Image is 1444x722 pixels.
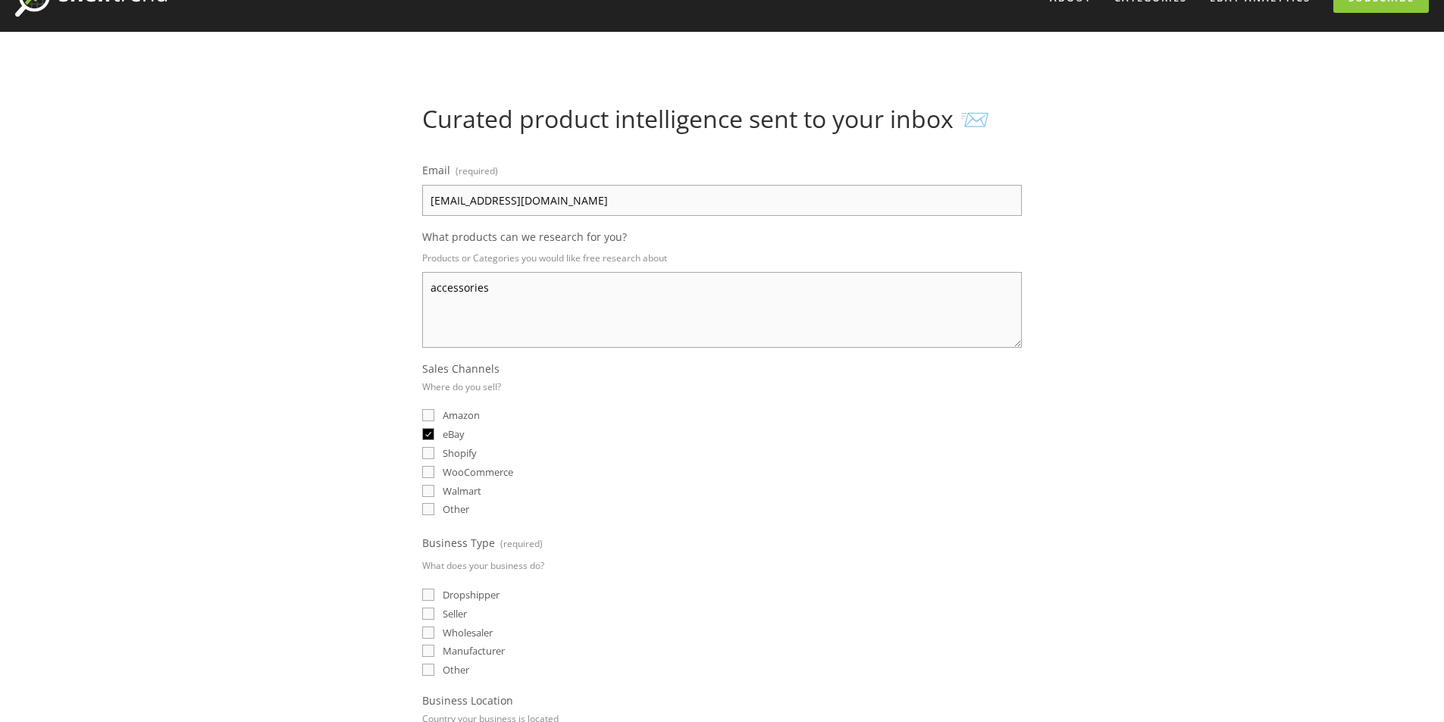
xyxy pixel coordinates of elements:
span: Wholesaler [443,626,493,639]
p: What does your business do? [422,555,544,577]
input: Amazon [422,409,434,421]
span: Business Location [422,693,513,708]
h1: Curated product intelligence sent to your inbox 📨 [422,105,1022,133]
span: Dropshipper [443,588,500,602]
span: Shopify [443,446,477,460]
span: Amazon [443,408,480,422]
p: Where do you sell? [422,376,501,398]
textarea: accessories [422,272,1022,348]
span: (required) [500,533,543,555]
span: Other [443,502,469,516]
p: Products or Categories you would like free research about [422,247,1022,269]
input: Seller [422,608,434,620]
span: What products can we research for you? [422,230,627,244]
span: (required) [456,160,498,182]
span: Business Type [422,536,495,550]
span: Sales Channels [422,361,500,376]
span: Email [422,163,450,177]
input: Other [422,503,434,515]
input: Other [422,664,434,676]
input: Shopify [422,447,434,459]
span: Walmart [443,484,481,498]
input: Walmart [422,485,434,497]
input: Manufacturer [422,645,434,657]
span: Other [443,663,469,677]
input: eBay [422,428,434,440]
span: WooCommerce [443,465,513,479]
span: eBay [443,427,465,441]
input: Wholesaler [422,627,434,639]
span: Seller [443,607,467,620]
input: Dropshipper [422,589,434,601]
span: Manufacturer [443,644,505,658]
input: WooCommerce [422,466,434,478]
